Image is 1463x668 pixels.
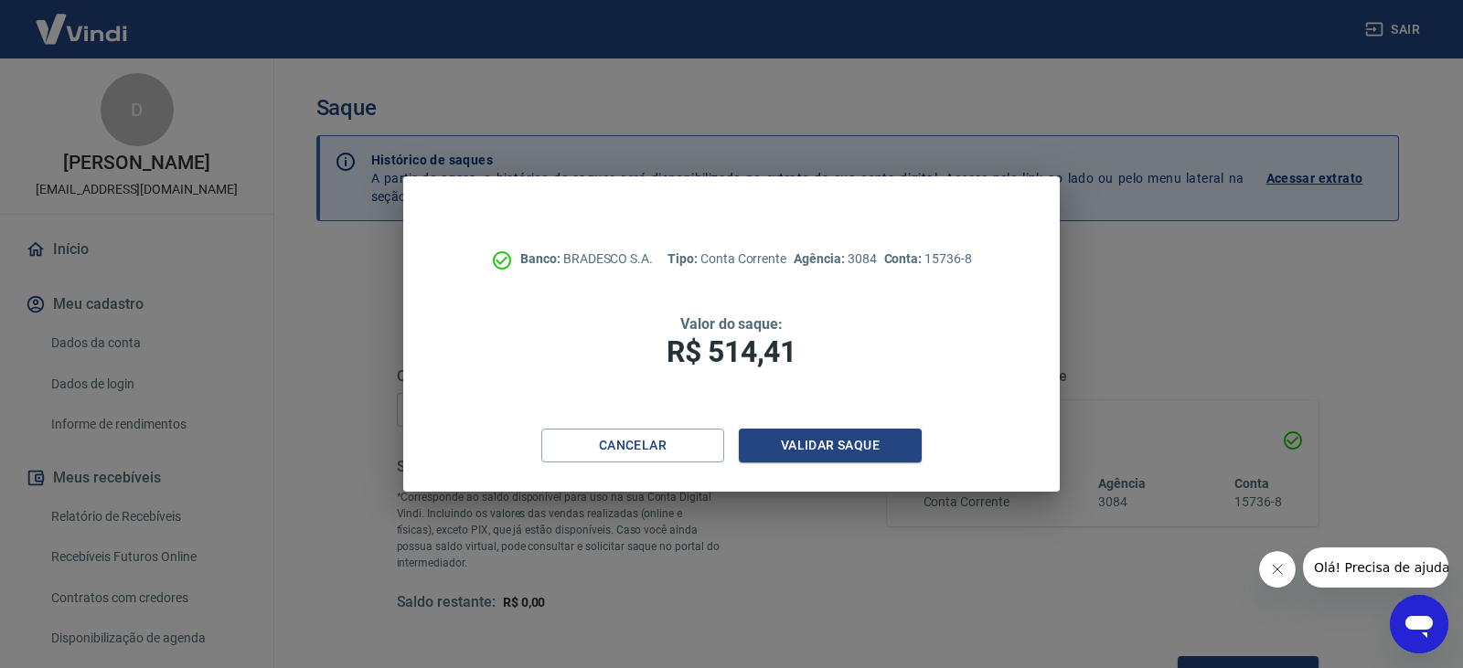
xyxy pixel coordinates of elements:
p: 3084 [794,249,876,269]
p: Conta Corrente [667,249,786,269]
span: R$ 514,41 [667,334,796,369]
span: Conta: [884,251,925,266]
button: Cancelar [541,429,724,462]
span: Agência: [794,251,848,266]
iframe: Mensagem da empresa [1303,547,1448,588]
iframe: Botão para abrir a janela de mensagens [1390,595,1448,653]
span: Olá! Precisa de ajuda? [11,13,154,27]
p: BRADESCO S.A. [520,249,653,269]
p: 15736-8 [884,249,972,269]
span: Valor do saque: [680,315,783,333]
span: Tipo: [667,251,700,266]
iframe: Fechar mensagem [1259,551,1296,588]
span: Banco: [520,251,563,266]
button: Validar saque [739,429,922,462]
